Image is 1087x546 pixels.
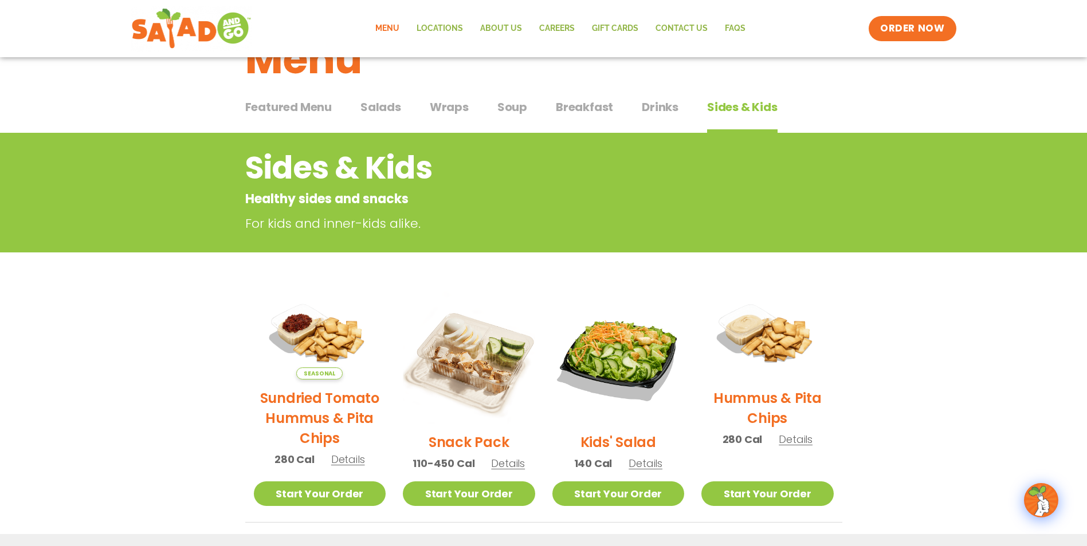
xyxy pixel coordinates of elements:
h2: Sides & Kids [245,145,750,191]
a: Careers [531,15,583,42]
a: Start Your Order [403,481,535,506]
p: Healthy sides and snacks [245,189,750,208]
span: Salads [360,98,401,116]
h2: Kids' Salad [580,432,656,452]
a: Menu [367,15,408,42]
img: Product photo for Sundried Tomato Hummus & Pita Chips [254,291,386,379]
span: Details [629,456,662,470]
a: Start Your Order [254,481,386,506]
nav: Menu [367,15,754,42]
img: wpChatIcon [1025,484,1057,516]
span: 140 Cal [574,456,613,471]
a: ORDER NOW [869,16,956,41]
img: Product photo for Hummus & Pita Chips [701,291,834,379]
span: 280 Cal [723,432,763,447]
a: Start Your Order [701,481,834,506]
span: ORDER NOW [880,22,944,35]
img: Product photo for Kids’ Salad [552,291,685,424]
h2: Sundried Tomato Hummus & Pita Chips [254,388,386,448]
span: Sides & Kids [707,98,778,116]
span: Seasonal [296,367,343,379]
div: Tabbed content [245,94,842,133]
span: Breakfast [556,98,613,116]
h1: Menu [245,28,842,90]
a: FAQs [716,15,754,42]
span: 280 Cal [274,452,315,467]
a: GIFT CARDS [583,15,647,42]
span: Soup [497,98,527,116]
p: For kids and inner-kids alike. [245,214,755,233]
img: Product photo for Snack Pack [403,291,535,424]
span: Drinks [642,98,678,116]
a: About Us [472,15,531,42]
a: Locations [408,15,472,42]
span: 110-450 Cal [413,456,474,471]
span: Details [491,456,525,470]
img: new-SAG-logo-768×292 [131,6,252,52]
a: Start Your Order [552,481,685,506]
span: Featured Menu [245,98,332,116]
span: Details [779,432,813,446]
h2: Hummus & Pita Chips [701,388,834,428]
span: Details [331,452,365,466]
span: Wraps [430,98,469,116]
a: Contact Us [647,15,716,42]
h2: Snack Pack [429,432,509,452]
